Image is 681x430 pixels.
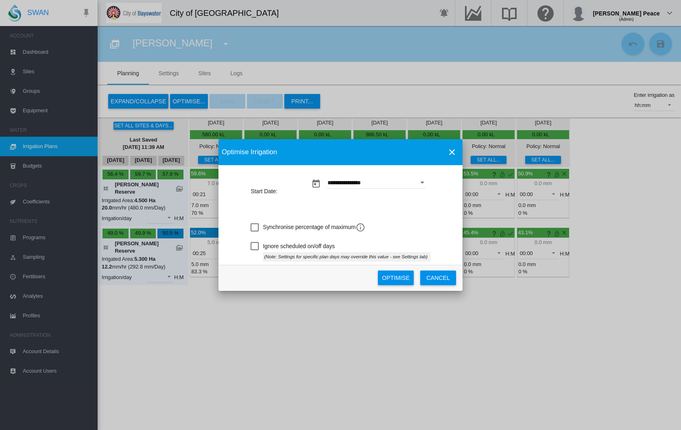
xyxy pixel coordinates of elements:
[251,188,304,196] label: Start Date:
[308,176,324,192] button: md-calendar
[251,223,365,232] md-checkbox: Synchronise percentage of maximum
[415,175,430,190] button: Open calendar
[222,147,277,157] span: Optimise Irrigation
[263,252,430,261] div: (Note: Settings for specific plan days may override this value - see Settings tab)
[251,242,335,250] md-checkbox: Ignore scheduled on/off days
[263,242,335,251] div: Ignore scheduled on/off days
[263,224,365,230] span: Synchronise percentage of maximum
[447,147,457,157] md-icon: icon-close
[218,139,463,291] md-dialog: Start Date: ...
[444,144,460,160] button: icon-close
[420,271,456,285] button: Cancel
[356,223,365,232] md-icon: icon-information-outline
[378,271,414,285] button: Optimise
